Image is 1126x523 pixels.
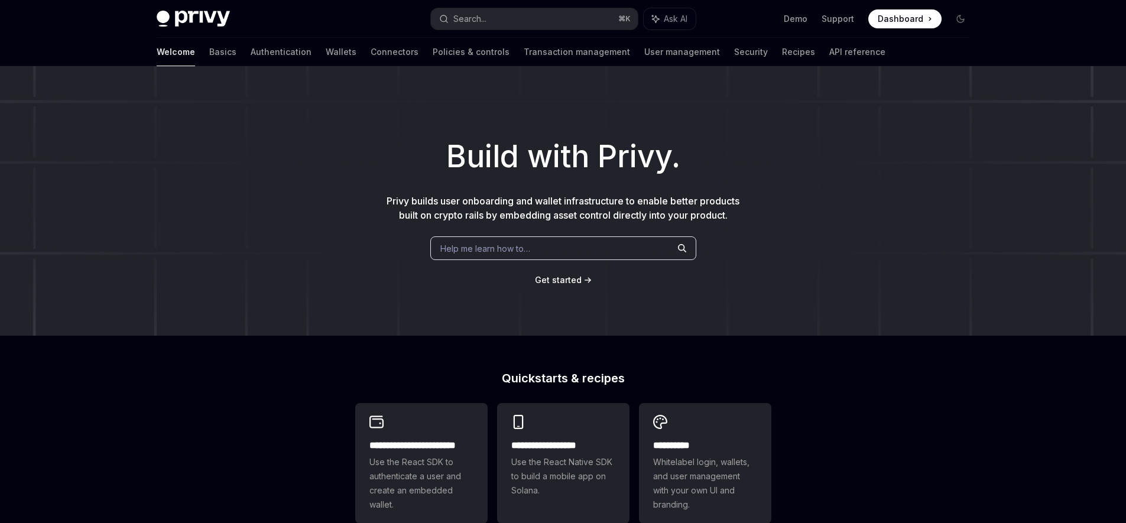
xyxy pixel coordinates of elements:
span: Privy builds user onboarding and wallet infrastructure to enable better products built on crypto ... [387,195,739,221]
h2: Quickstarts & recipes [355,372,771,384]
a: Security [734,38,768,66]
a: Wallets [326,38,356,66]
a: Recipes [782,38,815,66]
h1: Build with Privy. [19,134,1107,180]
a: API reference [829,38,885,66]
span: Whitelabel login, wallets, and user management with your own UI and branding. [653,455,757,512]
a: Authentication [251,38,311,66]
button: Toggle dark mode [951,9,970,28]
button: Ask AI [644,8,696,30]
a: Demo [784,13,807,25]
a: Get started [535,274,582,286]
img: dark logo [157,11,230,27]
a: Transaction management [524,38,630,66]
button: Search...⌘K [431,8,638,30]
span: Ask AI [664,13,687,25]
span: ⌘ K [618,14,631,24]
span: Get started [535,275,582,285]
a: Policies & controls [433,38,510,66]
span: Dashboard [878,13,923,25]
span: Use the React SDK to authenticate a user and create an embedded wallet. [369,455,473,512]
a: Dashboard [868,9,942,28]
a: Support [822,13,854,25]
div: Search... [453,12,486,26]
a: Basics [209,38,236,66]
span: Help me learn how to… [440,242,530,255]
a: Connectors [371,38,418,66]
a: Welcome [157,38,195,66]
span: Use the React Native SDK to build a mobile app on Solana. [511,455,615,498]
a: User management [644,38,720,66]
